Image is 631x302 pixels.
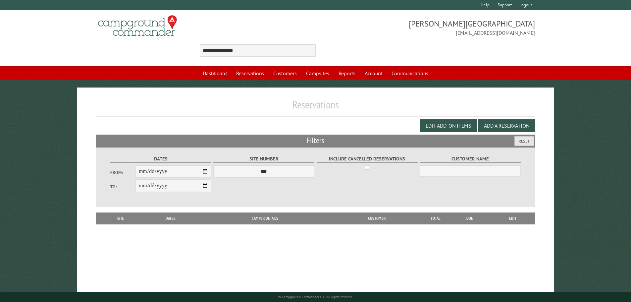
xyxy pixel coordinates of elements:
th: Customer [331,212,422,224]
label: From: [110,169,135,176]
img: Campground Commander [96,13,179,39]
th: Site [99,212,142,224]
th: Dates [142,212,199,224]
th: Total [422,212,449,224]
a: Reports [335,67,359,80]
label: Include Cancelled Reservations [317,155,418,163]
a: Customers [269,67,301,80]
button: Edit Add-on Items [420,119,477,132]
h1: Reservations [96,98,535,116]
label: Site Number [213,155,314,163]
small: © Campground Commander LLC. All rights reserved. [278,295,353,299]
a: Campsites [302,67,333,80]
th: Due [449,212,491,224]
label: Dates [110,155,211,163]
a: Communications [388,67,432,80]
a: Dashboard [199,67,231,80]
th: Edit [491,212,535,224]
h2: Filters [96,135,535,147]
label: To: [110,184,135,190]
span: [PERSON_NAME][GEOGRAPHIC_DATA] [EMAIL_ADDRESS][DOMAIN_NAME] [316,18,535,37]
th: Camper Details [199,212,331,224]
a: Reservations [232,67,268,80]
a: Account [361,67,386,80]
label: Customer Name [420,155,521,163]
button: Reset [514,136,534,146]
button: Add a Reservation [478,119,535,132]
